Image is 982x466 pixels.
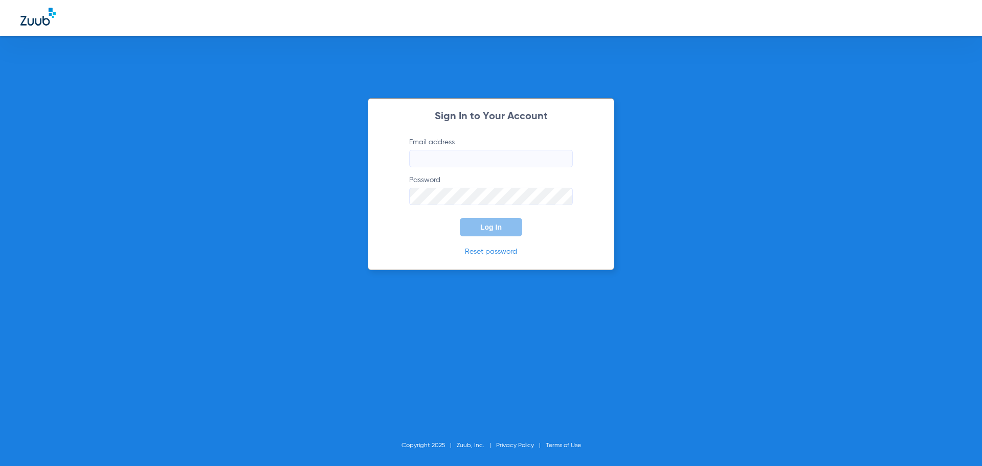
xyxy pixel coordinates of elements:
a: Reset password [465,248,517,255]
label: Email address [409,137,573,167]
label: Password [409,175,573,205]
a: Terms of Use [546,442,581,449]
input: Password [409,188,573,205]
span: Log In [480,223,502,231]
iframe: Chat Widget [931,417,982,466]
img: Zuub Logo [20,8,56,26]
h2: Sign In to Your Account [394,112,588,122]
input: Email address [409,150,573,167]
a: Privacy Policy [496,442,534,449]
button: Log In [460,218,522,236]
li: Zuub, Inc. [457,440,496,451]
li: Copyright 2025 [401,440,457,451]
